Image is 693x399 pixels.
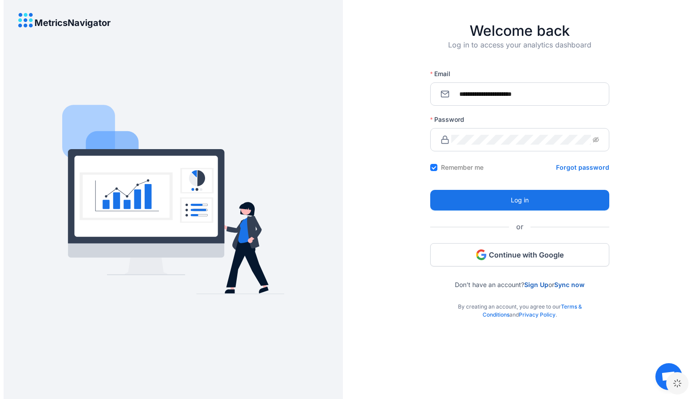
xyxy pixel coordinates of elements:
[489,250,564,260] span: Continue with Google
[451,135,591,145] input: Password
[451,89,599,99] input: Email
[519,311,556,318] a: Privacy Policy
[593,137,599,143] span: eye-invisible
[556,163,609,172] a: Forgot password
[509,221,530,232] span: or
[430,288,609,319] div: By creating an account, you agree to our and .
[511,195,529,205] span: Log in
[437,163,487,172] span: Remember me
[430,22,609,39] h4: Welcome back
[430,115,471,124] label: Password
[430,243,609,266] button: Continue with Google
[554,281,585,288] a: Sync now
[430,190,609,210] button: Log in
[34,18,111,28] h4: MetricsNavigator
[430,39,609,64] div: Log in to access your analytics dashboard
[524,281,548,288] a: Sign Up
[430,266,609,288] div: Don’t have an account? or
[430,69,457,78] label: Email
